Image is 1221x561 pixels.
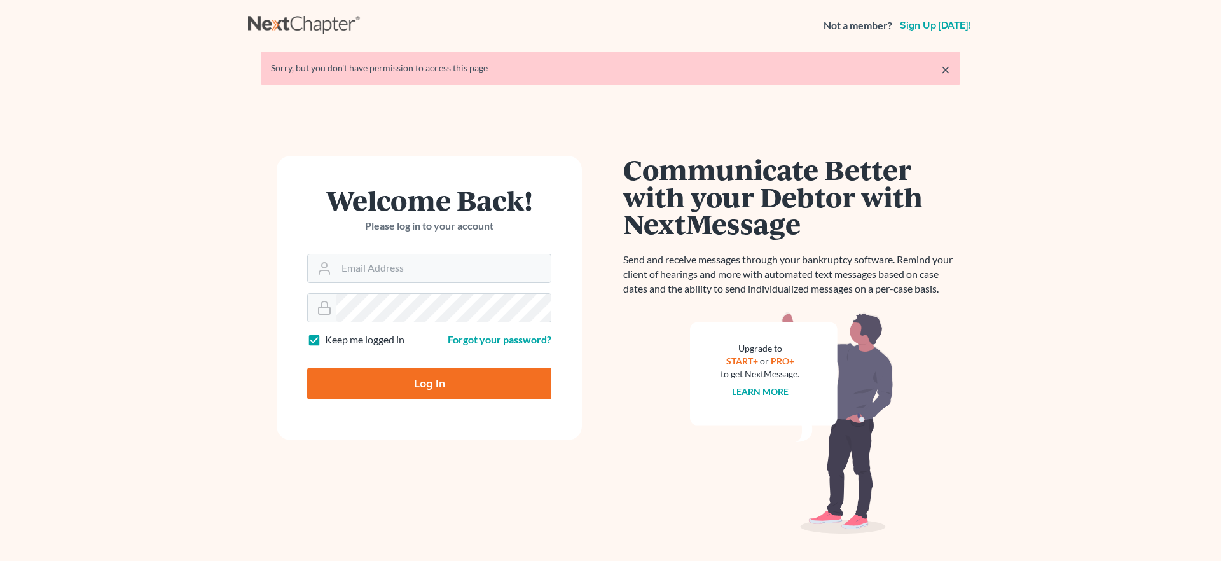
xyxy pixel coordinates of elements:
h1: Communicate Better with your Debtor with NextMessage [623,156,960,237]
a: Learn more [732,386,789,397]
strong: Not a member? [824,18,892,33]
p: Send and receive messages through your bankruptcy software. Remind your client of hearings and mo... [623,253,960,296]
img: nextmessage_bg-59042aed3d76b12b5cd301f8e5b87938c9018125f34e5fa2b7a6b67550977c72.svg [690,312,893,534]
div: to get NextMessage. [721,368,799,380]
h1: Welcome Back! [307,186,551,214]
span: or [760,356,769,366]
label: Keep me logged in [325,333,404,347]
a: START+ [726,356,758,366]
a: Forgot your password? [448,333,551,345]
input: Log In [307,368,551,399]
a: × [941,62,950,77]
input: Email Address [336,254,551,282]
div: Sorry, but you don't have permission to access this page [271,62,950,74]
div: Upgrade to [721,342,799,355]
a: Sign up [DATE]! [897,20,973,31]
p: Please log in to your account [307,219,551,233]
a: PRO+ [771,356,794,366]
